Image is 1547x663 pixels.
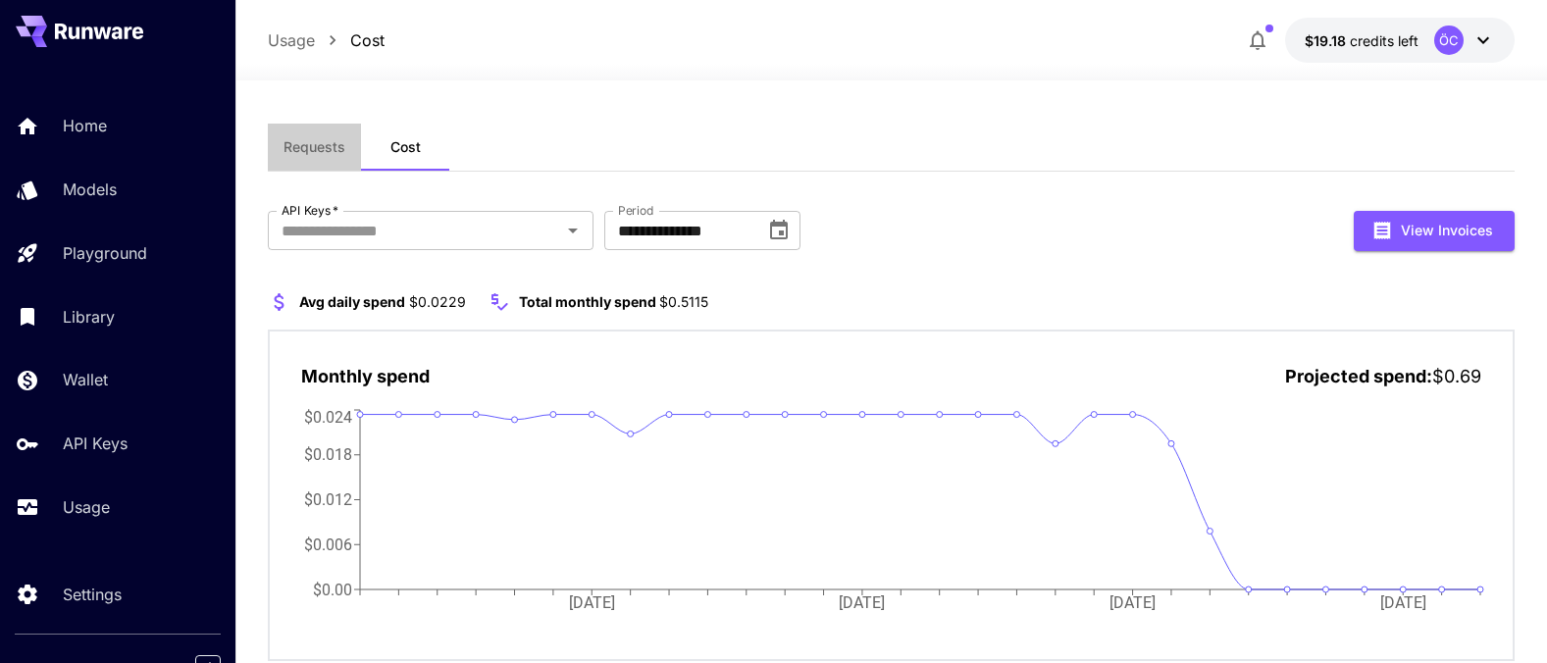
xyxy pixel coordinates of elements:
label: Period [618,202,654,219]
tspan: $0.012 [304,490,352,509]
tspan: [DATE] [1110,593,1157,612]
tspan: $0.006 [304,535,352,553]
p: API Keys [63,432,128,455]
p: Library [63,305,115,329]
span: Projected spend: [1285,366,1432,386]
tspan: [DATE] [1380,593,1426,612]
span: Cost [390,138,421,156]
button: Choose date, selected date is Sep 1, 2025 [759,211,799,250]
span: credits left [1350,32,1418,49]
tspan: [DATE] [569,593,615,612]
tspan: $0.00 [313,580,352,598]
span: $0.0229 [409,293,466,310]
span: $0.5115 [659,293,708,310]
span: Total monthly spend [519,293,656,310]
p: Monthly spend [301,363,430,389]
tspan: [DATE] [840,593,886,612]
a: Usage [268,28,315,52]
div: ÖC [1434,25,1464,55]
button: View Invoices [1354,211,1515,251]
p: Settings [63,583,122,606]
p: Wallet [63,368,108,391]
p: Playground [63,241,147,265]
tspan: $0.018 [304,445,352,464]
span: Requests [284,138,345,156]
label: API Keys [282,202,338,219]
span: $19.18 [1305,32,1350,49]
tspan: $0.024 [304,407,352,426]
p: Models [63,178,117,201]
span: Avg daily spend [299,293,405,310]
p: Home [63,114,107,137]
a: View Invoices [1354,220,1515,238]
button: Open [559,217,587,244]
span: $0.69 [1432,366,1481,386]
a: Cost [350,28,385,52]
button: $19.1832ÖC [1285,18,1515,63]
div: $19.1832 [1305,30,1418,51]
nav: breadcrumb [268,28,385,52]
p: Usage [63,495,110,519]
